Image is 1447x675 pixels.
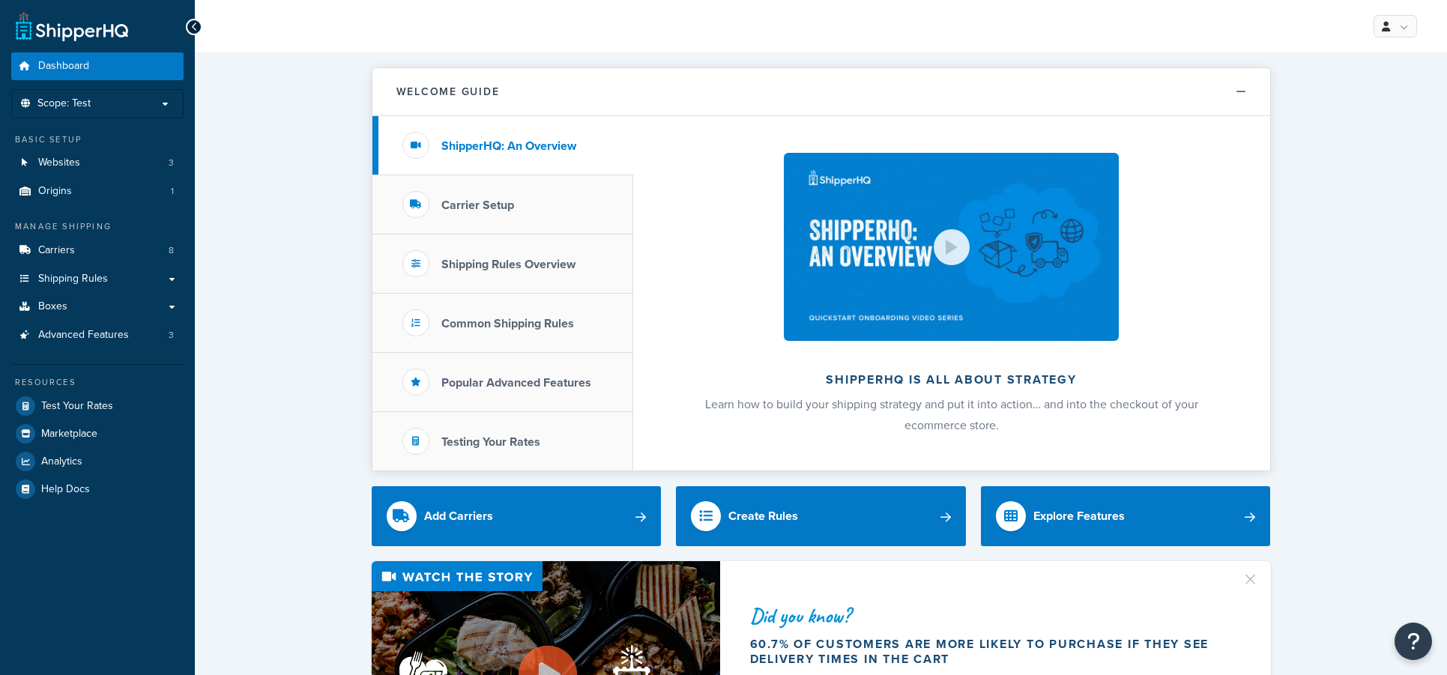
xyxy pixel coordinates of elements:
span: 8 [169,244,174,257]
span: Scope: Test [37,97,91,110]
span: Help Docs [41,483,90,496]
span: Dashboard [38,60,89,73]
span: Learn how to build your shipping strategy and put it into action… and into the checkout of your e... [705,396,1198,434]
h2: Welcome Guide [396,86,500,97]
div: Add Carriers [424,506,493,527]
li: Carriers [11,237,184,264]
h3: Carrier Setup [441,199,514,212]
button: Welcome Guide [372,68,1270,116]
div: Did you know? [750,605,1224,626]
div: Basic Setup [11,133,184,146]
span: Boxes [38,300,67,313]
li: Origins [11,178,184,205]
h3: Common Shipping Rules [441,317,574,330]
span: Analytics [41,455,82,468]
div: Explore Features [1033,506,1125,527]
h3: Testing Your Rates [441,435,540,449]
h3: Shipping Rules Overview [441,258,576,271]
span: Shipping Rules [38,273,108,285]
span: Origins [38,185,72,198]
span: Test Your Rates [41,400,113,413]
a: Dashboard [11,52,184,80]
a: Explore Features [981,486,1271,546]
a: Marketplace [11,420,184,447]
a: Help Docs [11,476,184,503]
a: Create Rules [676,486,966,546]
li: Websites [11,149,184,177]
div: Create Rules [728,506,798,527]
a: Websites3 [11,149,184,177]
span: Carriers [38,244,75,257]
span: 3 [169,157,174,169]
a: Test Your Rates [11,393,184,420]
li: Advanced Features [11,321,184,349]
a: Origins1 [11,178,184,205]
a: Shipping Rules [11,265,184,293]
h2: ShipperHQ is all about strategy [673,373,1230,387]
span: Marketplace [41,428,97,441]
div: Manage Shipping [11,220,184,233]
img: ShipperHQ is all about strategy [784,153,1118,341]
h3: ShipperHQ: An Overview [441,139,576,153]
a: Analytics [11,448,184,475]
div: Resources [11,376,184,389]
a: Advanced Features3 [11,321,184,349]
button: Open Resource Center [1395,623,1432,660]
span: 3 [169,329,174,342]
span: Advanced Features [38,329,129,342]
a: Add Carriers [372,486,662,546]
h3: Popular Advanced Features [441,376,591,390]
span: Websites [38,157,80,169]
div: 60.7% of customers are more likely to purchase if they see delivery times in the cart [750,637,1224,667]
a: Carriers8 [11,237,184,264]
a: Boxes [11,293,184,321]
span: 1 [171,185,174,198]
